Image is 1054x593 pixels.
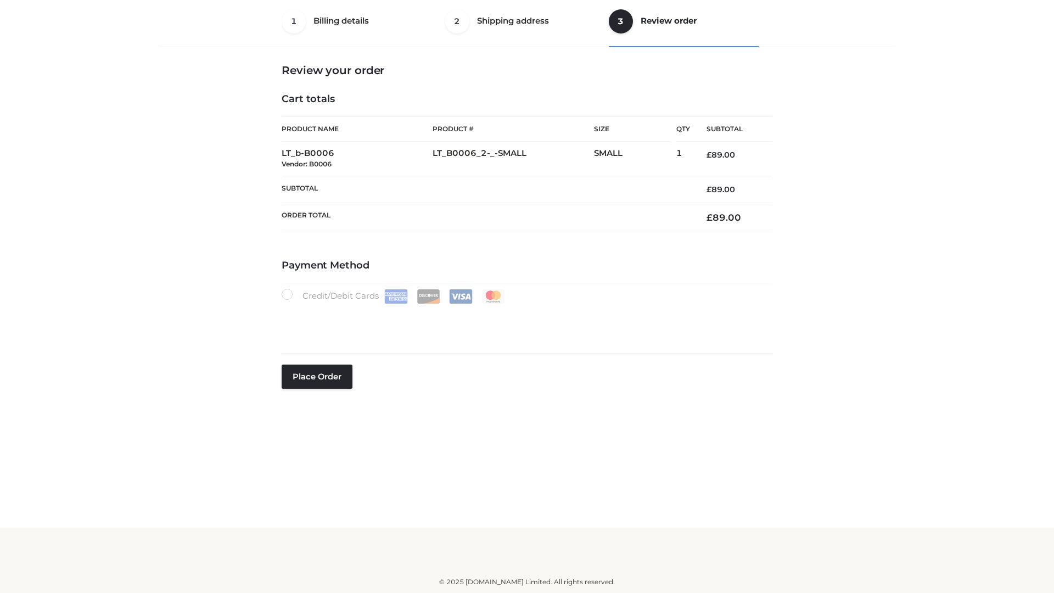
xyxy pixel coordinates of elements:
img: Amex [384,289,408,304]
span: £ [707,184,711,194]
span: £ [707,212,713,223]
h3: Review your order [282,64,772,77]
img: Visa [449,289,473,304]
bdi: 89.00 [707,150,735,160]
button: Place order [282,365,352,389]
img: Mastercard [481,289,505,304]
th: Product # [433,116,594,142]
h4: Payment Method [282,260,772,272]
label: Credit/Debit Cards [282,289,506,304]
th: Qty [676,116,690,142]
small: Vendor: B0006 [282,160,332,168]
th: Order Total [282,203,690,232]
bdi: 89.00 [707,212,741,223]
td: 1 [676,142,690,176]
th: Subtotal [690,117,772,142]
td: LT_b-B0006 [282,142,433,176]
th: Product Name [282,116,433,142]
td: SMALL [594,142,676,176]
span: £ [707,150,711,160]
bdi: 89.00 [707,184,735,194]
iframe: Secure payment input frame [279,301,770,342]
th: Size [594,117,671,142]
div: © 2025 [DOMAIN_NAME] Limited. All rights reserved. [163,577,891,588]
h4: Cart totals [282,93,772,105]
img: Discover [417,289,440,304]
th: Subtotal [282,176,690,203]
td: LT_B0006_2-_-SMALL [433,142,594,176]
